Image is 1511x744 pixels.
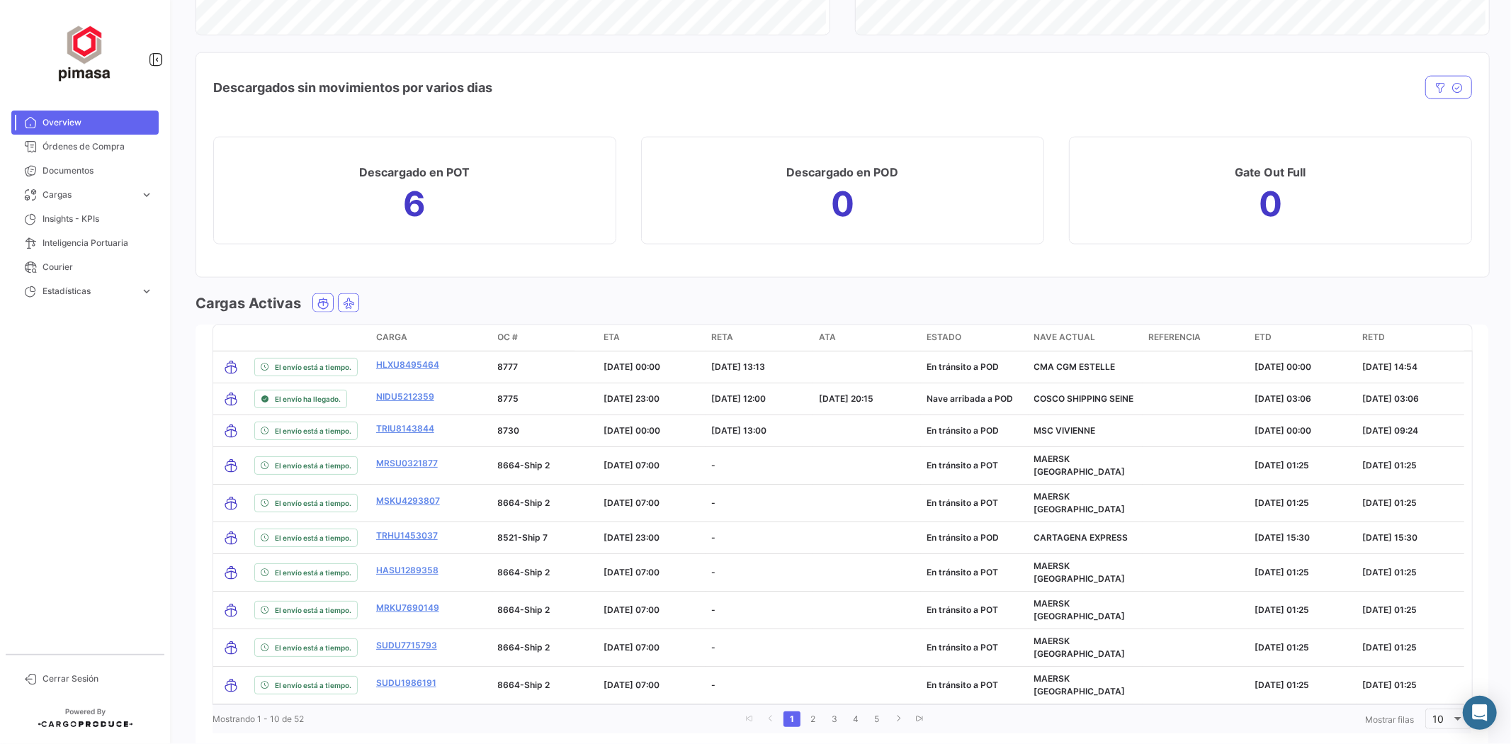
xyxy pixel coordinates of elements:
[213,714,304,724] span: Mostrando 1 - 10 de 52
[1362,393,1419,404] span: [DATE] 03:06
[1365,714,1414,725] span: Mostrar filas
[787,162,899,182] h3: Descargado en POD
[1034,424,1138,437] p: MSC VIVIENNE
[819,393,873,404] span: [DATE] 20:15
[1362,532,1417,543] span: [DATE] 15:30
[376,602,439,614] a: MRKU7690149
[275,361,351,373] span: El envío está a tiempo.
[11,159,159,183] a: Documentos
[11,207,159,231] a: Insights - KPIs
[890,711,907,727] a: go to next page
[711,532,715,543] span: -
[604,425,661,436] span: [DATE] 00:00
[927,361,999,372] span: En tránsito a POD
[43,261,153,274] span: Courier
[376,564,438,577] a: HASU1289358
[50,17,120,88] img: ff117959-d04a-4809-8d46-49844dc85631.png
[711,460,715,470] span: -
[1255,642,1309,653] span: [DATE] 01:25
[403,193,426,215] h1: 6
[604,642,660,653] span: [DATE] 07:00
[275,393,341,405] span: El envío ha llegado.
[498,393,593,405] p: 8775
[711,425,766,436] span: [DATE] 13:00
[711,497,715,508] span: -
[498,331,519,344] span: OC #
[43,285,135,298] span: Estadísticas
[1357,325,1464,351] datatable-header-cell: RETD
[604,680,660,690] span: [DATE] 07:00
[927,532,999,543] span: En tránsito a POD
[927,642,998,653] span: En tránsito a POT
[498,459,593,472] p: 8664-Ship 2
[927,331,961,344] span: Estado
[1255,425,1311,436] span: [DATE] 00:00
[1362,680,1417,690] span: [DATE] 01:25
[43,116,153,129] span: Overview
[711,567,715,577] span: -
[376,422,434,435] a: TRIU8143844
[11,231,159,255] a: Inteligencia Portuaria
[1034,672,1138,698] p: MAERSK [GEOGRAPHIC_DATA]
[1255,331,1272,344] span: ETD
[498,566,593,579] p: 8664-Ship 2
[711,331,733,344] span: RETA
[921,325,1029,351] datatable-header-cell: Estado
[604,497,660,508] span: [DATE] 07:00
[868,711,885,727] a: 5
[498,361,593,373] p: 8777
[1034,635,1138,660] p: MAERSK [GEOGRAPHIC_DATA]
[1255,497,1309,508] span: [DATE] 01:25
[11,111,159,135] a: Overview
[376,457,438,470] a: MRSU0321877
[866,707,888,731] li: page 5
[313,294,333,312] button: Ocean
[196,293,301,313] h3: Cargas Activas
[498,424,593,437] p: 8730
[805,711,822,727] a: 2
[498,604,593,616] p: 8664-Ship 2
[1362,642,1417,653] span: [DATE] 01:25
[711,680,715,690] span: -
[1362,497,1417,508] span: [DATE] 01:25
[711,642,715,653] span: -
[813,325,921,351] datatable-header-cell: ATA
[498,641,593,654] p: 8664-Ship 2
[1255,567,1309,577] span: [DATE] 01:25
[498,531,593,544] p: 8521-Ship 7
[43,672,153,685] span: Cerrar Sesión
[711,361,765,372] span: [DATE] 13:13
[927,680,998,690] span: En tránsito a POT
[339,294,358,312] button: Air
[762,711,779,727] a: go to previous page
[927,460,998,470] span: En tránsito a POT
[1433,713,1444,725] span: 10
[1259,193,1282,215] h1: 0
[604,331,621,344] span: ETA
[1255,361,1311,372] span: [DATE] 00:00
[275,460,351,471] span: El envío está a tiempo.
[213,325,249,351] datatable-header-cell: transportMode
[1034,531,1138,544] p: CARTAGENA EXPRESS
[275,532,351,543] span: El envío está a tiempo.
[498,497,593,509] p: 8664-Ship 2
[43,188,135,201] span: Cargas
[711,393,766,404] span: [DATE] 12:00
[11,255,159,279] a: Courier
[831,193,854,215] h1: 0
[43,237,153,249] span: Inteligencia Portuaria
[1362,567,1417,577] span: [DATE] 01:25
[275,425,351,436] span: El envío está a tiempo.
[11,135,159,159] a: Órdenes de Compra
[1034,597,1138,623] p: MAERSK [GEOGRAPHIC_DATA]
[1029,325,1143,351] datatable-header-cell: Nave actual
[1148,331,1201,344] span: Referencia
[1255,532,1310,543] span: [DATE] 15:30
[927,604,998,615] span: En tránsito a POT
[911,711,928,727] a: go to last page
[43,164,153,177] span: Documentos
[376,639,437,652] a: SUDU7715793
[927,567,998,577] span: En tránsito a POT
[376,529,438,542] a: TRHU1453037
[781,707,803,731] li: page 1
